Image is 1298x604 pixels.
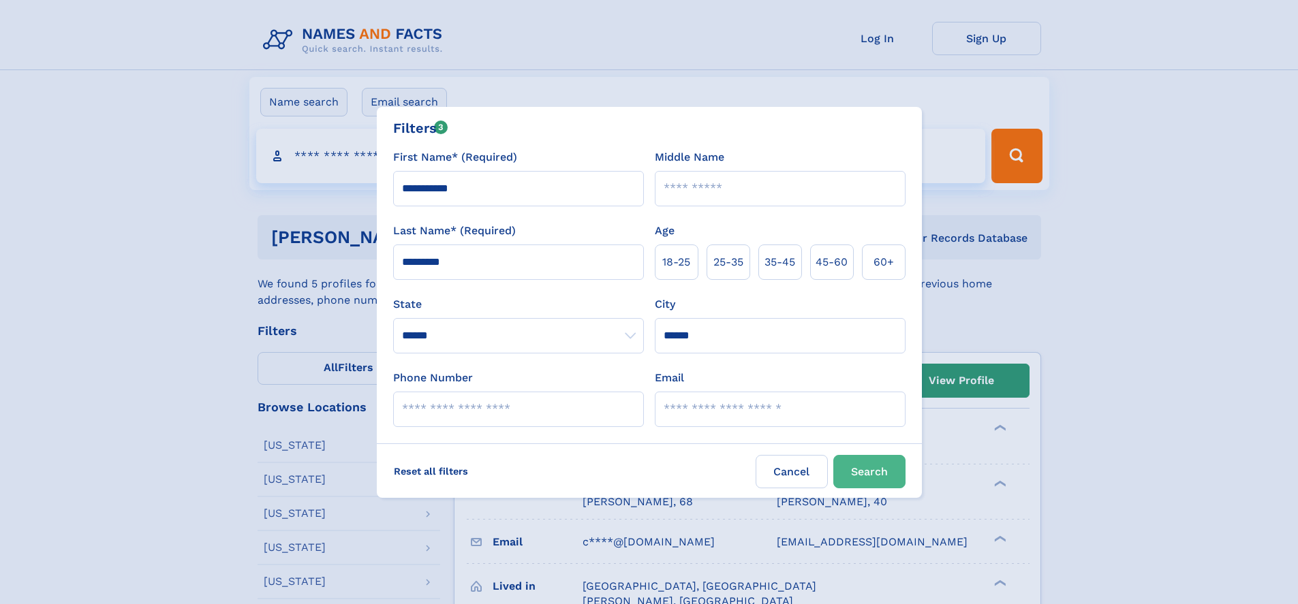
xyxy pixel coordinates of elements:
label: Phone Number [393,370,473,386]
span: 25‑35 [713,254,743,270]
label: Age [655,223,675,239]
label: Middle Name [655,149,724,165]
div: Filters [393,118,448,138]
span: 45‑60 [816,254,848,270]
label: Reset all filters [385,455,477,488]
label: Cancel [756,455,828,488]
label: Last Name* (Required) [393,223,516,239]
span: 35‑45 [764,254,795,270]
label: State [393,296,644,313]
label: Email [655,370,684,386]
span: 60+ [874,254,894,270]
span: 18‑25 [662,254,690,270]
label: First Name* (Required) [393,149,517,165]
button: Search [833,455,906,488]
label: City [655,296,675,313]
